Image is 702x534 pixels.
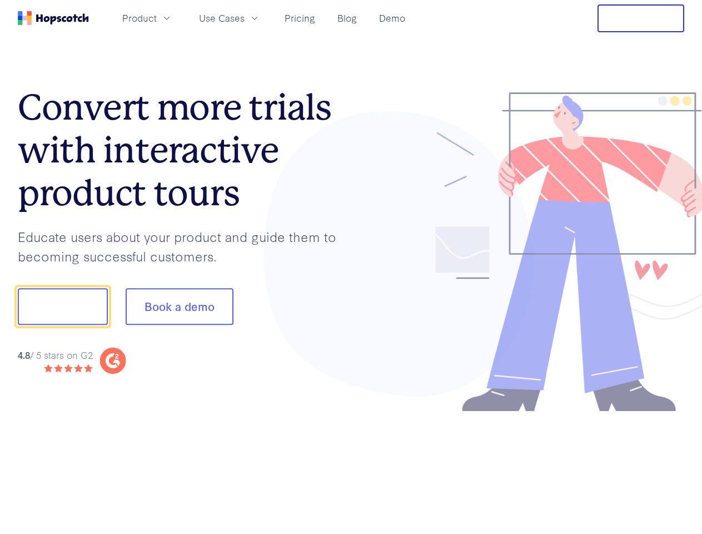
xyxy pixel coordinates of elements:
[333,9,361,27] a: Blog
[199,11,245,25] span: Use Cases
[18,348,30,361] strong: 4.8
[122,11,157,25] span: Product
[18,11,89,25] a: Home
[18,289,108,325] button: Show me!
[280,9,320,27] a: Pricing
[126,289,233,325] button: Book a demo
[192,9,267,27] button: Use Cases
[116,9,179,27] button: Product
[598,4,684,32] button: Free Trial
[18,227,351,265] p: Educate users about your product and guide them to becoming successful customers.
[18,348,93,362] div: / 5 stars on G2
[375,9,410,27] a: Demo
[18,86,351,214] h1: Convert more trials with interactive product tours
